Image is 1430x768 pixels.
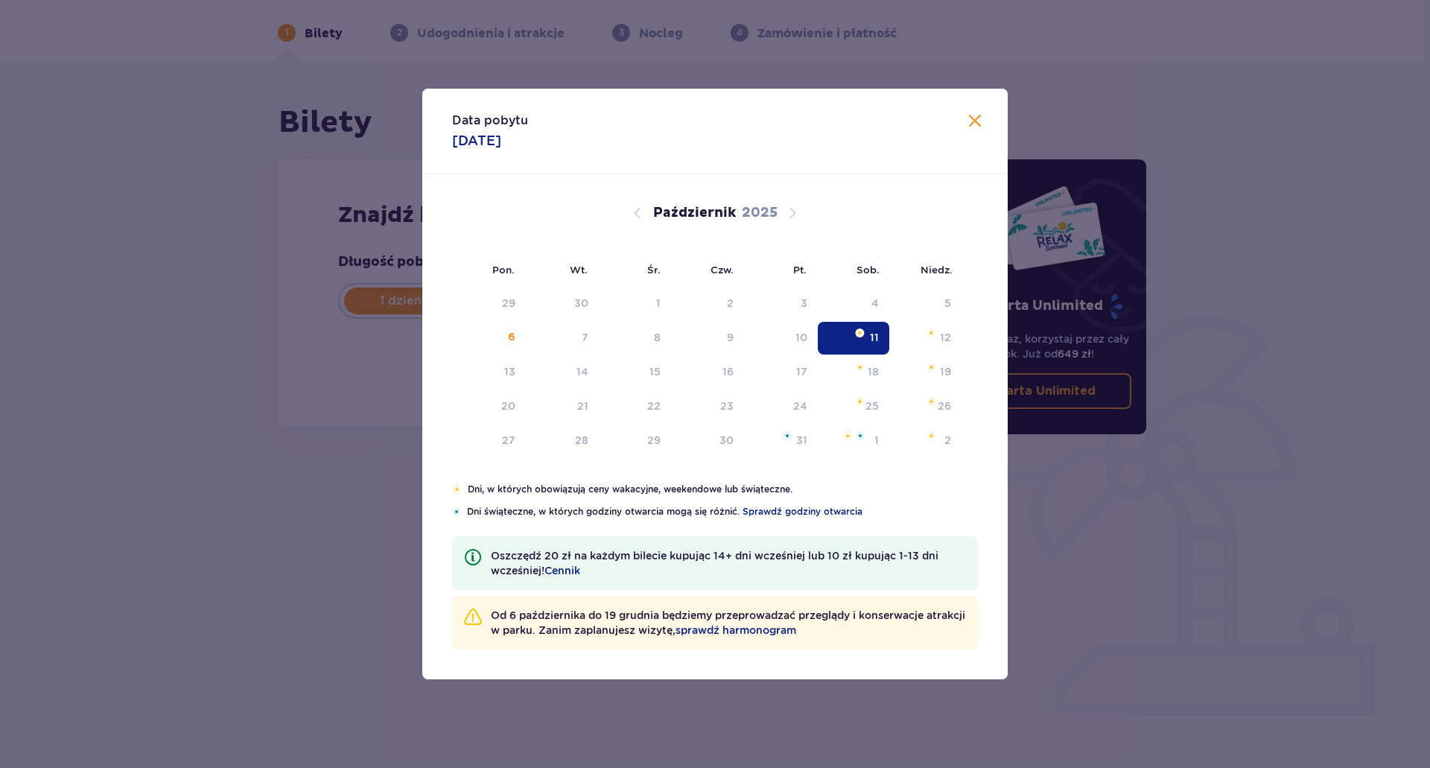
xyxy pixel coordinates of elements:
[452,507,461,516] img: Niebieska gwiazdka
[796,433,807,448] div: 31
[508,330,515,345] div: 6
[966,112,984,131] button: Zamknij
[855,363,865,372] img: Pomarańczowa gwiazdka
[889,390,962,423] td: niedziela, 26 października 2025
[927,431,936,440] img: Pomarańczowa gwiazdka
[938,399,951,413] div: 26
[526,425,600,457] td: wtorek, 28 października 2025
[654,330,661,345] div: 8
[671,322,745,355] td: czwartek, 9 października 2025
[599,356,671,389] td: środa, 15 października 2025
[927,363,936,372] img: Pomarańczowa gwiazdka
[599,390,671,423] td: środa, 22 października 2025
[793,399,807,413] div: 24
[856,431,865,440] img: Niebieska gwiazdka
[870,330,879,345] div: 11
[744,356,818,389] td: piątek, 17 października 2025
[676,623,796,638] a: sprawdź harmonogram
[727,296,734,311] div: 2
[927,397,936,406] img: Pomarańczowa gwiazdka
[889,288,962,320] td: Data niedostępna. niedziela, 5 października 2025
[871,296,879,311] div: 4
[577,399,588,413] div: 21
[599,425,671,457] td: środa, 29 października 2025
[656,296,661,311] div: 1
[653,204,736,222] p: Październik
[940,330,951,345] div: 12
[629,204,646,222] button: Poprzedni miesiąc
[944,433,951,448] div: 2
[855,329,865,337] img: Pomarańczowa gwiazdka
[784,204,801,222] button: Następny miesiąc
[793,264,807,276] small: Pt.
[671,390,745,423] td: czwartek, 23 października 2025
[889,356,962,389] td: niedziela, 19 października 2025
[492,264,515,276] small: Pon.
[727,330,734,345] div: 9
[865,399,879,413] div: 25
[671,356,745,389] td: czwartek, 16 października 2025
[526,390,600,423] td: wtorek, 21 października 2025
[889,425,962,457] td: niedziela, 2 listopada 2025
[927,329,936,337] img: Pomarańczowa gwiazdka
[502,433,515,448] div: 27
[647,433,661,448] div: 29
[647,264,661,276] small: Śr.
[874,433,879,448] div: 1
[711,264,734,276] small: Czw.
[940,364,951,379] div: 19
[452,288,526,320] td: Data niedostępna. poniedziałek, 29 września 2025
[526,356,600,389] td: wtorek, 14 października 2025
[719,433,734,448] div: 30
[868,364,879,379] div: 18
[570,264,588,276] small: Wt.
[818,356,890,389] td: sobota, 18 października 2025
[582,330,588,345] div: 7
[452,356,526,389] td: poniedziałek, 13 października 2025
[544,563,580,578] a: Cennik
[649,364,661,379] div: 15
[818,288,890,320] td: Data niedostępna. sobota, 4 października 2025
[742,204,778,222] p: 2025
[722,364,734,379] div: 16
[720,399,734,413] div: 23
[921,264,953,276] small: Niedz.
[744,322,818,355] td: piątek, 10 października 2025
[795,330,807,345] div: 10
[647,399,661,413] div: 22
[526,288,600,320] td: Data niedostępna. wtorek, 30 września 2025
[452,112,528,129] p: Data pobytu
[574,296,588,311] div: 30
[575,433,588,448] div: 28
[801,296,807,311] div: 3
[671,288,745,320] td: Data niedostępna. czwartek, 2 października 2025
[855,397,865,406] img: Pomarańczowa gwiazdka
[491,608,966,638] p: Od 6 października do 19 grudnia będziemy przeprowadzać przeglądy i konserwacje atrakcji w parku. ...
[452,425,526,457] td: poniedziałek, 27 października 2025
[452,390,526,423] td: poniedziałek, 20 października 2025
[452,132,501,150] p: [DATE]
[576,364,588,379] div: 14
[671,425,745,457] td: czwartek, 30 października 2025
[744,390,818,423] td: piątek, 24 października 2025
[818,390,890,423] td: sobota, 25 października 2025
[467,505,978,518] p: Dni świąteczne, w których godziny otwarcia mogą się różnić.
[501,399,515,413] div: 20
[857,264,880,276] small: Sob.
[889,322,962,355] td: niedziela, 12 października 2025
[468,483,978,496] p: Dni, w których obowiązują ceny wakacyjne, weekendowe lub świąteczne.
[504,364,515,379] div: 13
[599,288,671,320] td: Data niedostępna. środa, 1 października 2025
[526,322,600,355] td: wtorek, 7 października 2025
[818,425,890,457] td: sobota, 1 listopada 2025
[944,296,951,311] div: 5
[491,548,966,578] p: Oszczędź 20 zł na każdym bilecie kupując 14+ dni wcześniej lub 10 zł kupując 1-13 dni wcześniej!
[599,322,671,355] td: środa, 8 października 2025
[818,322,890,355] td: Data zaznaczona. sobota, 11 października 2025
[783,431,792,440] img: Niebieska gwiazdka
[843,431,853,440] img: Pomarańczowa gwiazdka
[743,505,862,518] a: Sprawdź godziny otwarcia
